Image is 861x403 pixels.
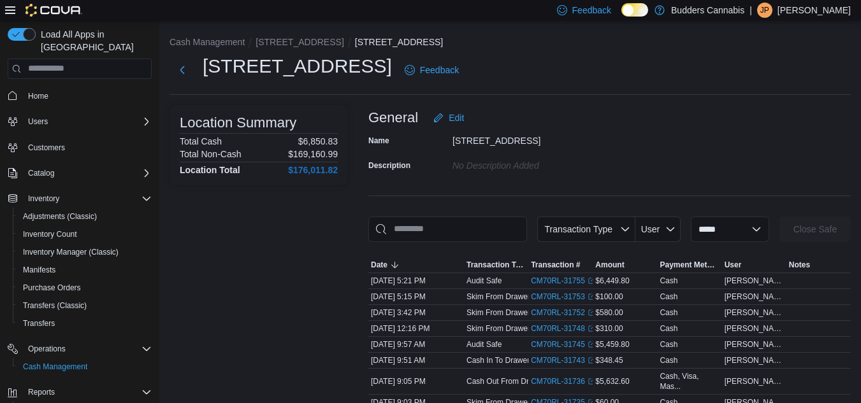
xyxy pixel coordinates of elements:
[660,292,677,302] div: Cash
[671,3,744,18] p: Budders Cannabis
[467,276,502,286] p: Audit Safe
[621,3,648,17] input: Dark Mode
[18,262,61,278] a: Manifests
[531,355,595,365] a: CM70RL-31743External link
[18,298,92,313] a: Transfers (Classic)
[23,166,152,181] span: Catalog
[588,378,595,385] svg: External link
[400,57,464,83] a: Feedback
[18,316,152,331] span: Transfers
[23,362,87,372] span: Cash Management
[588,309,595,316] svg: External link
[660,308,677,318] div: Cash
[786,257,851,272] button: Notes
[368,289,464,304] div: [DATE] 5:15 PM
[3,383,157,401] button: Reports
[23,139,152,155] span: Customers
[23,283,81,293] span: Purchase Orders
[428,105,469,131] button: Edit
[537,216,635,242] button: Transaction Type
[368,273,464,288] div: [DATE] 5:21 PM
[368,110,418,125] h3: General
[660,276,677,286] div: Cash
[28,91,48,101] span: Home
[641,224,660,234] span: User
[23,385,60,400] button: Reports
[467,339,502,350] p: Audit Safe
[371,260,387,270] span: Date
[180,165,240,175] h4: Location Total
[18,316,60,331] a: Transfers
[595,276,629,286] span: $6,449.80
[722,257,786,272] button: User
[588,277,595,285] svg: External link
[180,115,296,131] h3: Location Summary
[170,37,245,47] button: Cash Management
[355,37,443,47] button: [STREET_ADDRESS]
[595,323,623,334] span: $310.00
[789,260,810,270] span: Notes
[18,244,152,260] span: Inventory Manager (Classic)
[25,4,82,17] img: Cova
[368,216,527,242] input: This is a search bar. As you type, the results lower in the page will automatically filter.
[660,355,677,365] div: Cash
[725,376,784,386] span: [PERSON_NAME]
[757,3,772,18] div: Jessica Patterson
[595,260,624,270] span: Amount
[23,385,152,400] span: Reports
[18,244,124,260] a: Inventory Manager (Classic)
[595,376,629,386] span: $5,632.60
[464,257,528,272] button: Transaction Type
[23,247,119,257] span: Inventory Manager (Classic)
[368,337,464,352] div: [DATE] 9:57 AM
[595,339,629,350] span: $5,459.80
[572,4,611,17] span: Feedback
[725,323,784,334] span: [PERSON_NAME]
[3,340,157,358] button: Operations
[18,209,152,224] span: Adjustments (Classic)
[725,292,784,302] span: [PERSON_NAME]
[203,53,392,79] h1: [STREET_ADDRESS]
[18,359,152,374] span: Cash Management
[420,64,459,76] span: Feedback
[779,216,851,242] button: Close Safe
[531,323,595,334] a: CM70RL-31748External link
[3,138,157,157] button: Customers
[180,149,242,159] h6: Total Non-Cash
[13,208,157,225] button: Adjustments (Classic)
[588,357,595,364] svg: External link
[725,339,784,350] span: [PERSON_NAME]
[467,323,568,334] p: Skim From Drawer (Drawer 2)
[760,3,769,18] span: JP
[23,140,70,155] a: Customers
[28,168,54,178] span: Catalog
[452,155,623,171] div: No Description added
[180,136,222,146] h6: Total Cash
[588,293,595,300] svg: External link
[23,166,59,181] button: Catalog
[368,305,464,320] div: [DATE] 3:42 PM
[467,355,568,365] p: Cash In To Drawer (Drawer 2)
[23,88,54,104] a: Home
[3,190,157,208] button: Inventory
[368,353,464,368] div: [DATE] 9:51 AM
[18,227,152,242] span: Inventory Count
[23,341,71,357] button: Operations
[23,211,97,222] span: Adjustments (Classic)
[657,257,721,272] button: Payment Methods
[368,136,389,146] label: Name
[368,374,464,389] div: [DATE] 9:05 PM
[725,355,784,365] span: [PERSON_NAME]
[170,57,195,83] button: Next
[28,194,59,204] span: Inventory
[449,111,464,124] span: Edit
[725,260,742,270] span: User
[595,308,623,318] span: $580.00
[18,262,152,278] span: Manifests
[18,280,152,295] span: Purchase Orders
[3,164,157,182] button: Catalog
[588,341,595,348] svg: External link
[635,216,681,242] button: User
[452,131,623,146] div: [STREET_ADDRESS]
